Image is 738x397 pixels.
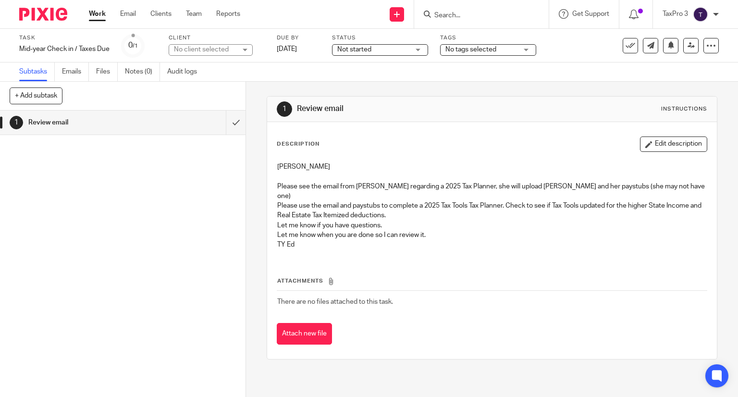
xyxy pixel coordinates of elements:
span: There are no files attached to this task. [277,298,393,305]
p: Description [277,140,320,148]
div: 0 [128,40,138,51]
p: TY Ed [277,240,707,249]
div: Mid-year Check in / Taxes Due [19,44,110,54]
a: Clients [150,9,172,19]
span: Attachments [277,278,323,284]
p: Please use the email and paystubs to complete a 2025 Tax Tools Tax Planner. Check to see if Tax T... [277,201,707,221]
a: Team [186,9,202,19]
div: 1 [277,101,292,117]
h1: Review email [297,104,512,114]
label: Client [169,34,265,42]
a: Subtasks [19,62,55,81]
span: Not started [337,46,371,53]
button: + Add subtask [10,87,62,104]
label: Tags [440,34,536,42]
label: Status [332,34,428,42]
a: Reports [216,9,240,19]
p: Let me know if you have questions. [277,221,707,230]
button: Edit description [640,136,707,152]
h1: Review email [28,115,154,130]
small: /1 [133,43,138,49]
p: TaxPro 3 [663,9,688,19]
p: Let me know when you are done so I can review it. [277,230,707,240]
a: Notes (0) [125,62,160,81]
label: Due by [277,34,320,42]
span: [DATE] [277,46,297,52]
span: Get Support [572,11,609,17]
input: Search [433,12,520,20]
a: Emails [62,62,89,81]
div: No client selected [174,45,236,54]
p: Please see the email from [PERSON_NAME] regarding a 2025 Tax Planner, she will upload [PERSON_NAM... [277,182,707,201]
div: 1 [10,116,23,129]
a: Audit logs [167,62,204,81]
a: Files [96,62,118,81]
button: Attach new file [277,323,332,345]
div: Instructions [661,105,707,113]
label: Task [19,34,110,42]
img: svg%3E [693,7,708,22]
img: Pixie [19,8,67,21]
span: No tags selected [445,46,496,53]
a: Work [89,9,106,19]
p: [PERSON_NAME] [277,162,707,172]
a: Email [120,9,136,19]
